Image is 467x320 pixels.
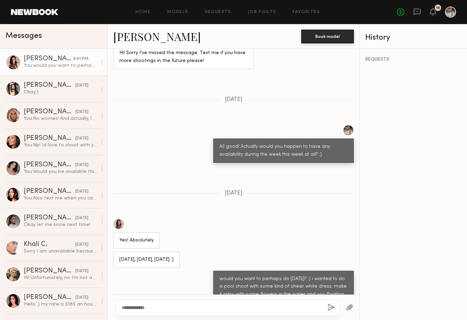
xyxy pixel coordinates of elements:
div: You: No worries! And actually, lmk if you have some availability during the week this week at all... [24,115,97,122]
div: REQUESTS [365,57,461,62]
div: Hi! Sorry I’ve missed the message. Text me if you have more shootings in the future please! [119,49,248,65]
div: [PERSON_NAME] [24,109,75,115]
span: Messages [6,32,42,40]
div: You: Np! Id love to shoot with you down the line so ill reach back out another time :) [24,142,97,148]
div: [DATE], [DATE], [DATE] :) [119,256,174,264]
div: 15 [436,6,440,10]
div: [DATE] [75,295,88,301]
a: Favorites [293,10,320,14]
div: would you want to perhaps do [DATE]? :) i wanted to do a pool shoot with some kind of sheer white... [219,275,348,307]
a: Models [167,10,188,14]
div: Yes! Absolutely [119,237,154,245]
div: Khalí C. [24,241,75,248]
div: Hello :) my rate is $185 an hour. Thank you though! [24,301,97,308]
div: [DATE] [75,135,88,142]
div: [PERSON_NAME] [24,162,75,168]
div: Sorry I am unavailable because I am out of town! [24,248,97,255]
div: [PERSON_NAME] [24,294,75,301]
div: [DATE] [75,162,88,168]
div: [DATE] [75,82,88,89]
div: [PERSON_NAME] [24,188,75,195]
div: [PERSON_NAME] [24,135,75,142]
div: [PERSON_NAME] [24,268,75,275]
div: [PERSON_NAME] [24,215,75,221]
div: All good! Actually would you happen to have any availability during the week this week at all? :) [219,143,348,159]
button: Book model [301,30,354,43]
div: Hi! Unfortunately, no I’m not available [DATE]! I’m so sorry. Please keep me in mind for future p... [24,275,97,281]
div: 9:51 PM [73,56,88,62]
div: [DATE] [75,188,88,195]
a: Home [135,10,151,14]
span: [DATE] [225,190,242,196]
div: [DATE] [75,268,88,275]
div: You: Also text me when you can ! [PHONE_NUMBER] [24,195,97,202]
div: [DATE] [75,241,88,248]
a: Book model [301,33,354,39]
div: History [365,34,461,42]
a: Requests [205,10,231,14]
a: [PERSON_NAME] [113,29,201,44]
span: [DATE] [225,97,242,103]
div: Okay:) [24,89,97,95]
div: Okay let me know next time! [24,221,97,228]
div: [DATE] [75,109,88,115]
div: You: Would you be available this week at all to shoot? :) [24,168,97,175]
a: Job Posts [248,10,276,14]
div: [DATE] [75,215,88,221]
div: You: would you want to perhaps do [DATE]? :) i wanted to do a pool shoot with some kind of sheer ... [24,62,97,69]
div: [PERSON_NAME] [24,55,73,62]
div: [PERSON_NAME] [24,82,75,89]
